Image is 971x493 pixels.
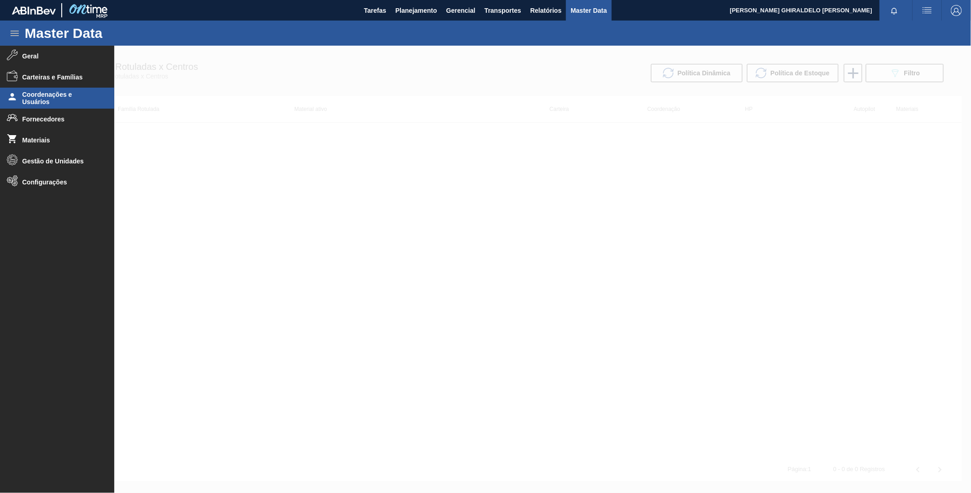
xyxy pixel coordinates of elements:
[446,5,475,16] span: Gerencial
[12,6,56,15] img: TNhmsLtSVTkK8tSr43FrP2fwEKptu5GPRR3wAAAABJRU5ErkJggg==
[485,5,521,16] span: Transportes
[922,5,933,16] img: userActions
[22,73,98,81] span: Carteiras e Famílias
[22,115,98,123] span: Fornecedores
[530,5,561,16] span: Relatórios
[25,28,187,38] h1: Master Data
[22,178,98,186] span: Configurações
[22,91,98,105] span: Coordenações e Usuários
[22,52,98,60] span: Geral
[22,157,98,165] span: Gestão de Unidades
[571,5,607,16] span: Master Data
[364,5,386,16] span: Tarefas
[395,5,437,16] span: Planejamento
[22,136,98,144] span: Materiais
[951,5,962,16] img: Logout
[880,4,909,17] button: Notificações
